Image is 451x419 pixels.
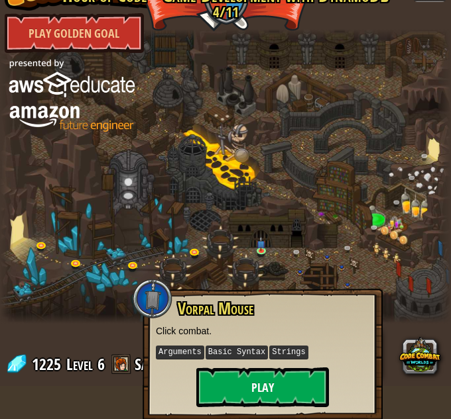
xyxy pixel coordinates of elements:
[156,324,369,338] p: Click combat.
[156,346,204,359] kbd: Arguments
[269,346,308,359] kbd: Strings
[196,367,329,407] button: Play
[32,353,65,375] span: 1225
[178,297,253,320] span: Vorpal Mouse
[97,353,105,375] span: 6
[206,346,268,359] kbd: Basic Syntax
[5,13,144,53] a: Play Golden Goal
[5,53,137,136] img: amazon_vert_lockup.png
[135,353,188,375] a: Sahoover
[66,353,93,375] span: Level
[257,236,265,251] img: level-banner-unstarted-subscriber.png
